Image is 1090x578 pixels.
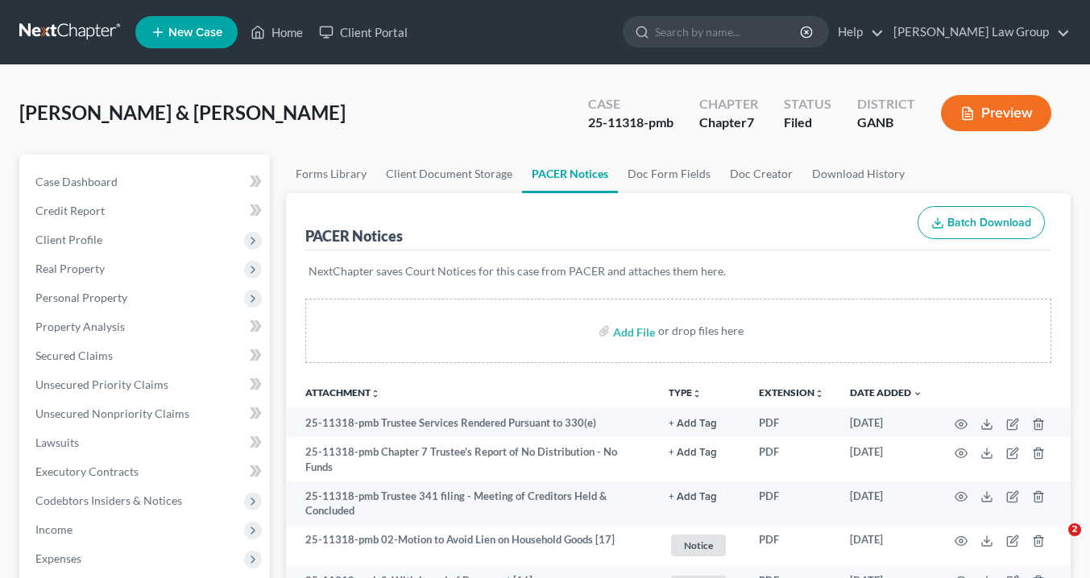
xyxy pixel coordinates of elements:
input: Search by name... [655,17,802,47]
span: Personal Property [35,291,127,304]
p: NextChapter saves Court Notices for this case from PACER and attaches them here. [309,263,1048,279]
a: Attachmentunfold_more [305,386,380,398]
span: Notice [671,535,726,556]
span: Lawsuits [35,436,79,449]
div: Case [588,95,673,114]
span: Secured Claims [35,349,113,362]
a: Forms Library [286,155,376,193]
a: Secured Claims [23,341,270,370]
a: Download History [802,155,914,193]
a: Date Added expand_more [850,386,922,398]
a: Doc Creator [720,155,802,193]
span: Real Property [35,262,105,275]
span: Client Profile [35,233,102,246]
a: Unsecured Priority Claims [23,370,270,399]
button: TYPEunfold_more [669,388,702,398]
div: PACER Notices [305,226,403,246]
a: + Add Tag [669,415,733,431]
div: Chapter [699,95,758,114]
a: Client Portal [311,18,416,47]
td: 25-11318-pmb 02-Motion to Avoid Lien on Household Goods [17] [286,526,656,567]
td: [DATE] [837,526,935,567]
span: Codebtors Insiders & Notices [35,493,182,507]
a: Client Document Storage [376,155,522,193]
td: [DATE] [837,408,935,437]
a: PACER Notices [522,155,618,193]
div: Filed [784,114,831,132]
i: unfold_more [371,389,380,398]
td: [DATE] [837,437,935,481]
td: [DATE] [837,481,935,526]
div: Status [784,95,831,114]
a: Unsecured Nonpriority Claims [23,399,270,428]
span: Expenses [35,551,81,565]
span: Batch Download [947,216,1031,229]
td: PDF [746,408,837,437]
a: + Add Tag [669,444,733,460]
td: 25-11318-pmb Trustee Services Rendered Pursuant to 330(e) [286,408,656,437]
i: unfold_more [692,389,702,398]
button: + Add Tag [669,492,717,502]
span: New Case [168,27,222,39]
button: + Add Tag [669,448,717,458]
a: Property Analysis [23,312,270,341]
a: [PERSON_NAME] Law Group [885,18,1070,47]
td: PDF [746,481,837,526]
span: 7 [747,114,754,130]
td: 25-11318-pmb Trustee 341 filing - Meeting of Creditors Held & Concluded [286,481,656,526]
a: Lawsuits [23,428,270,457]
a: Notice [669,532,733,559]
a: Help [830,18,884,47]
span: Executory Contracts [35,464,139,478]
td: 25-11318-pmb Chapter 7 Trustee's Report of No Distribution - No Funds [286,437,656,481]
span: Case Dashboard [35,175,118,188]
span: Credit Report [35,204,105,217]
span: 2 [1068,523,1081,536]
span: Unsecured Nonpriority Claims [35,407,189,420]
a: Doc Form Fields [618,155,720,193]
div: District [857,95,915,114]
a: Case Dashboard [23,167,270,196]
td: PDF [746,526,837,567]
span: Income [35,522,73,536]
td: PDF [746,437,837,481]
button: Preview [941,95,1051,131]
div: or drop files here [658,323,744,339]
a: + Add Tag [669,489,733,504]
a: Home [242,18,311,47]
div: 25-11318-pmb [588,114,673,132]
div: Chapter [699,114,758,132]
div: GANB [857,114,915,132]
i: unfold_more [814,389,824,398]
a: Extensionunfold_more [759,386,824,398]
span: Property Analysis [35,320,125,333]
i: expand_more [913,389,922,398]
span: Unsecured Priority Claims [35,378,168,391]
iframe: Intercom live chat [1035,523,1074,562]
button: + Add Tag [669,419,717,429]
button: Batch Download [918,206,1045,240]
a: Credit Report [23,196,270,225]
a: Executory Contracts [23,457,270,486]
span: [PERSON_NAME] & [PERSON_NAME] [19,101,346,124]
